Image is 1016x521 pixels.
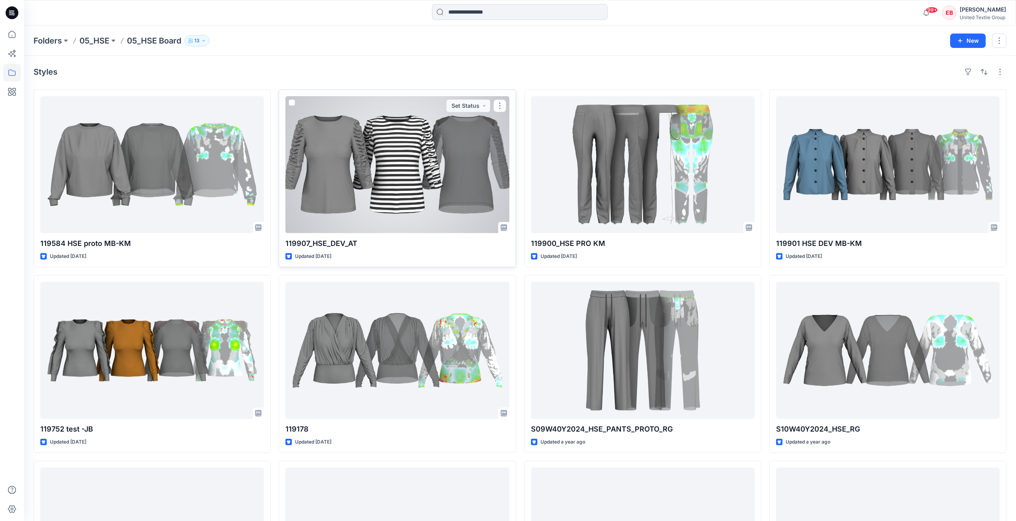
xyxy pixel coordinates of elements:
p: Updated [DATE] [786,252,822,261]
p: Updated [DATE] [541,252,577,261]
p: Updated a year ago [786,438,830,446]
p: 05_HSE Board [127,35,181,46]
p: 119900_HSE PRO KM [531,238,755,249]
a: S09W40Y2024_HSE_PANTS_PROTO_RG [531,282,755,419]
a: 119752 test -JB [40,282,264,419]
p: 119752 test -JB [40,424,264,435]
button: 13 [184,35,210,46]
p: 13 [194,36,200,45]
p: Updated [DATE] [295,252,331,261]
a: 05_HSE [79,35,109,46]
a: 119907_HSE_DEV_AT [285,96,509,233]
button: New [950,34,986,48]
p: 119901 HSE DEV MB-KM [776,238,1000,249]
p: Updated a year ago [541,438,585,446]
a: S10W40Y2024_HSE_RG [776,282,1000,419]
p: 119584 HSE proto MB-KM [40,238,264,249]
p: Updated [DATE] [295,438,331,446]
a: 119901 HSE DEV MB-KM [776,96,1000,233]
p: 119178 [285,424,509,435]
p: Updated [DATE] [50,252,86,261]
div: EB [942,6,957,20]
a: 119900_HSE PRO KM [531,96,755,233]
p: Updated [DATE] [50,438,86,446]
p: S09W40Y2024_HSE_PANTS_PROTO_RG [531,424,755,435]
h4: Styles [34,67,57,77]
a: 119178 [285,282,509,419]
a: Folders [34,35,62,46]
div: United Textile Group [960,14,1006,20]
p: S10W40Y2024_HSE_RG [776,424,1000,435]
a: 119584 HSE proto MB-KM [40,96,264,233]
span: 99+ [926,7,938,13]
p: 119907_HSE_DEV_AT [285,238,509,249]
div: [PERSON_NAME] [960,5,1006,14]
